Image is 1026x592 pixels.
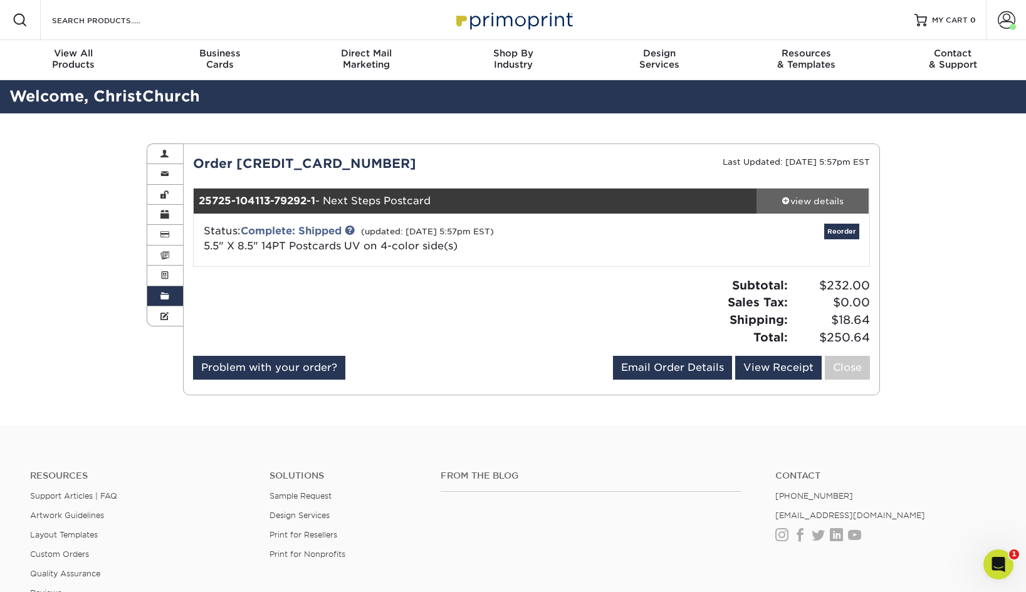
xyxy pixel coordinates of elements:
a: Support Articles | FAQ [30,491,117,501]
strong: Total: [753,330,788,344]
a: Print for Nonprofits [270,549,345,559]
a: Email Order Details [613,356,732,380]
a: Contact& Support [879,40,1026,80]
a: Artwork Guidelines [30,511,104,520]
a: view details [756,189,869,214]
a: Custom Orders [30,549,89,559]
div: Services [586,48,733,70]
a: Direct MailMarketing [293,40,440,80]
span: Contact [879,48,1026,59]
small: (updated: [DATE] 5:57pm EST) [361,227,494,236]
a: [PHONE_NUMBER] [775,491,853,501]
a: [EMAIL_ADDRESS][DOMAIN_NAME] [775,511,925,520]
a: BusinessCards [147,40,293,80]
a: Complete: Shipped [241,225,342,237]
a: Close [825,356,870,380]
span: Business [147,48,293,59]
div: Status: [194,224,644,254]
h4: Resources [30,470,251,481]
span: $232.00 [792,277,870,294]
span: $0.00 [792,294,870,311]
div: Cards [147,48,293,70]
h4: Solutions [270,470,422,481]
span: $250.64 [792,329,870,346]
span: $18.64 [792,311,870,329]
div: & Templates [733,48,879,70]
span: Design [586,48,733,59]
a: Layout Templates [30,530,98,539]
span: Shop By [440,48,587,59]
h4: From the Blog [441,470,742,481]
strong: 25725-104113-79292-1 [199,195,315,207]
a: View Receipt [735,356,822,380]
a: Shop ByIndustry [440,40,587,80]
a: Contact [775,470,996,481]
strong: Subtotal: [732,278,788,292]
div: view details [756,195,869,207]
a: Sample Request [270,491,332,501]
span: 0 [970,16,976,24]
small: Last Updated: [DATE] 5:57pm EST [723,157,870,167]
div: Order [CREDIT_CARD_NUMBER] [184,154,531,173]
a: Resources& Templates [733,40,879,80]
iframe: Google Customer Reviews [3,554,107,588]
div: Marketing [293,48,440,70]
a: Print for Resellers [270,530,337,539]
span: Direct Mail [293,48,440,59]
strong: Sales Tax: [728,295,788,309]
span: 1 [1009,549,1019,559]
a: Problem with your order? [193,356,345,380]
span: Resources [733,48,879,59]
a: Design Services [270,511,330,520]
a: Reorder [824,224,859,239]
strong: Shipping: [730,313,788,326]
img: Primoprint [451,6,576,33]
div: - Next Steps Postcard [194,189,756,214]
input: SEARCH PRODUCTS..... [51,13,173,28]
div: Industry [440,48,587,70]
div: & Support [879,48,1026,70]
a: 5.5" X 8.5" 14PT Postcards UV on 4-color side(s) [204,240,458,252]
a: DesignServices [586,40,733,80]
span: MY CART [932,15,968,26]
iframe: Intercom live chat [983,549,1013,579]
